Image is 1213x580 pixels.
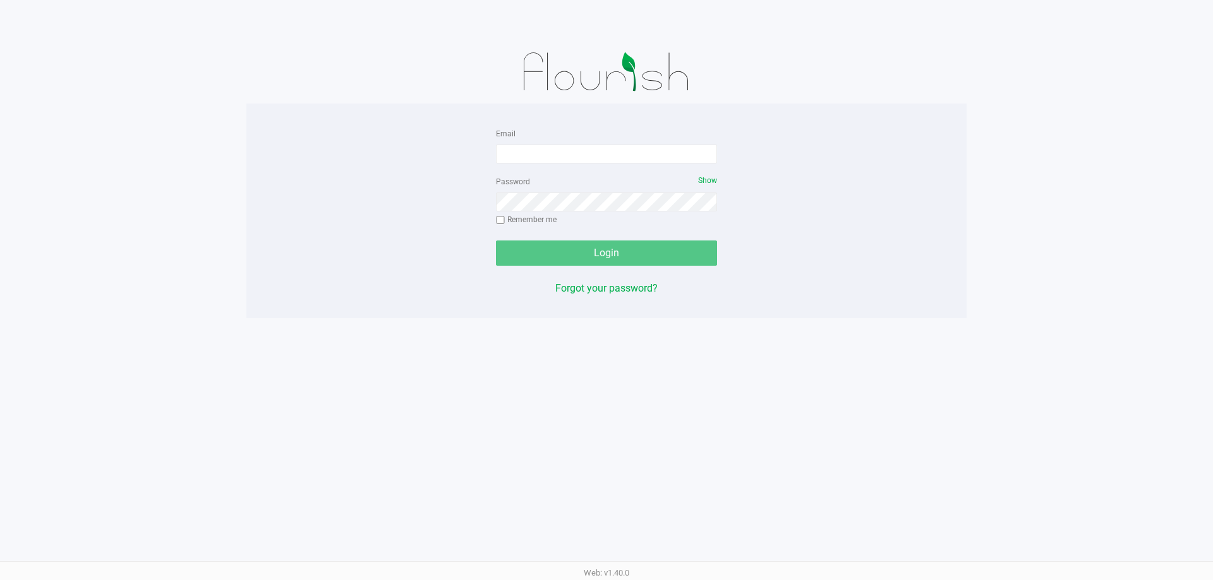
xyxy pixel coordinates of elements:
label: Email [496,128,516,139]
button: Forgot your password? [555,281,658,296]
span: Show [698,176,717,185]
label: Remember me [496,214,557,225]
input: Remember me [496,216,505,225]
span: Web: v1.40.0 [584,568,629,577]
label: Password [496,176,530,187]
